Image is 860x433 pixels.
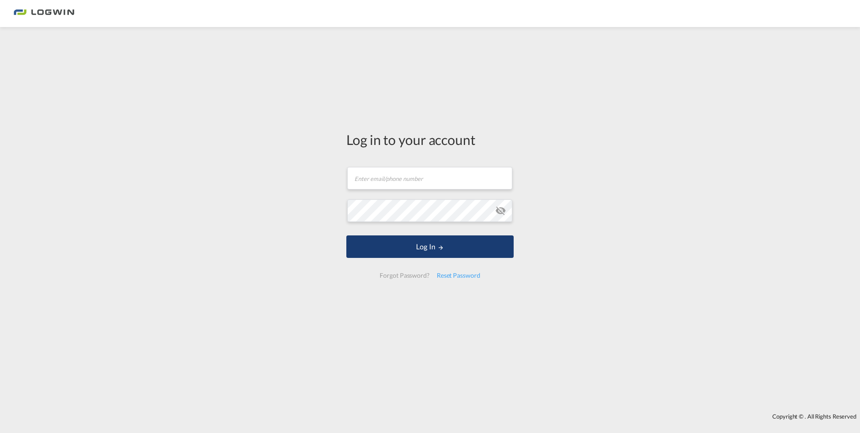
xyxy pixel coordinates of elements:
button: LOGIN [346,235,514,258]
img: 2761ae10d95411efa20a1f5e0282d2d7.png [13,4,74,24]
md-icon: icon-eye-off [495,205,506,216]
input: Enter email/phone number [347,167,512,189]
div: Forgot Password? [376,267,433,284]
div: Reset Password [433,267,484,284]
div: Log in to your account [346,130,514,149]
